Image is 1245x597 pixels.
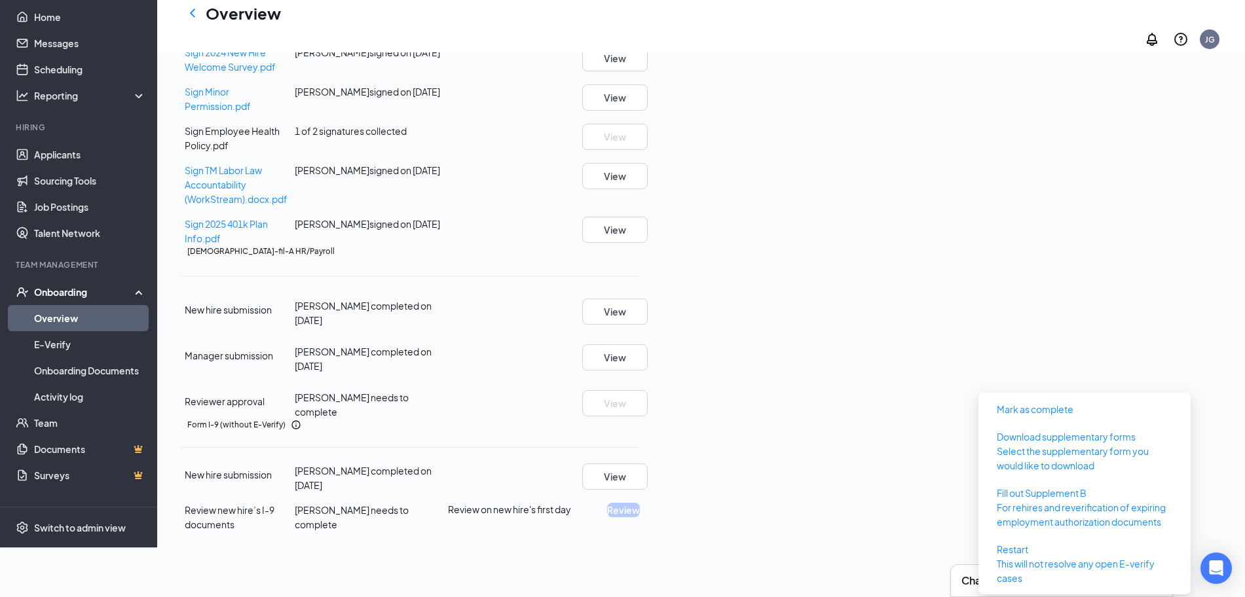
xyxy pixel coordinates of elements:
[34,357,146,384] a: Onboarding Documents
[34,410,146,436] a: Team
[997,486,1087,500] span: Fill out Supplement B
[34,520,126,534] div: Switch to admin view
[295,45,448,60] div: [PERSON_NAME] signed on [DATE]
[185,350,273,361] span: Manager submission
[582,390,648,416] button: View
[34,168,146,194] a: Sourcing Tools
[582,45,648,71] button: View
[185,504,274,530] span: Review new hire’s I-9 documents
[1173,31,1189,47] svg: QuestionInfo
[986,539,1183,588] button: RestartThis will not resolve any open E-verify cases
[997,556,1172,585] p: This will not resolve any open E-verify cases
[16,89,29,102] svg: Analysis
[1205,34,1215,45] div: JG
[997,542,1028,556] span: Restart
[16,520,29,534] svg: Settings
[185,86,251,112] a: Sign Minor Permission.pdf
[34,305,146,331] a: Overview
[1200,552,1232,584] div: Open Intercom Messenger
[295,300,432,326] span: [PERSON_NAME] completed on [DATE]
[582,124,648,150] button: View
[582,344,648,371] button: View
[187,419,286,431] h5: Form I-9 (without E-Verify)
[961,573,985,588] h3: Chat
[34,285,135,298] div: Onboarding
[291,420,301,430] svg: Info
[295,84,448,99] div: [PERSON_NAME] signed on [DATE]
[185,395,265,407] span: Reviewer approval
[187,245,335,257] h5: [DEMOGRAPHIC_DATA]-fil-A HR/Payroll
[1144,31,1160,47] svg: Notifications
[582,298,648,325] button: View
[986,399,1084,420] button: Mark as complete
[34,436,146,462] a: DocumentsCrown
[582,163,648,189] button: View
[34,331,146,357] a: E-Verify
[295,125,407,137] span: 1 of 2 signatures collected
[607,503,640,517] button: Review
[185,5,200,21] svg: ChevronLeft
[295,217,448,231] div: [PERSON_NAME] signed on [DATE]
[16,259,143,270] div: Team Management
[34,462,146,488] a: SurveysCrown
[986,482,1183,532] button: Fill out Supplement BFor rehires and reverification of expiring employment authorization documents
[206,2,281,24] h1: Overview
[185,304,272,316] span: New hire submission
[34,30,146,56] a: Messages
[34,384,146,410] a: Activity log
[986,426,1183,476] button: Download supplementary formsSelect the supplementary form you would like to download
[582,463,648,490] button: View
[185,164,288,205] a: Sign TM Labor Law Accountability (WorkStream).docx.pdf
[34,141,146,168] a: Applicants
[34,220,146,246] a: Talent Network
[185,218,268,244] a: Sign 2025 401k Plan Info.pdf
[34,89,147,102] div: Reporting
[185,469,272,480] span: New hire submission
[34,194,146,220] a: Job Postings
[16,122,143,133] div: Hiring
[997,444,1172,473] p: Select the supplementary form you would like to download
[448,503,571,516] span: Review on new hire's first day
[295,346,432,372] span: [PERSON_NAME] completed on [DATE]
[582,217,648,243] button: View
[582,84,648,111] button: View
[997,429,1136,444] span: Download supplementary forms
[16,285,29,298] svg: UserCheck
[997,500,1172,529] span: For rehires and reverification of expiring employment authorization documents
[997,402,1073,416] span: Mark as complete
[34,56,146,82] a: Scheduling
[295,163,448,177] div: [PERSON_NAME] signed on [DATE]
[295,504,409,530] span: [PERSON_NAME] needs to complete
[295,465,432,491] span: [PERSON_NAME] completed on [DATE]
[295,391,409,418] span: [PERSON_NAME] needs to complete
[185,125,280,151] span: Sign Employee Health Policy.pdf
[34,4,146,30] a: Home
